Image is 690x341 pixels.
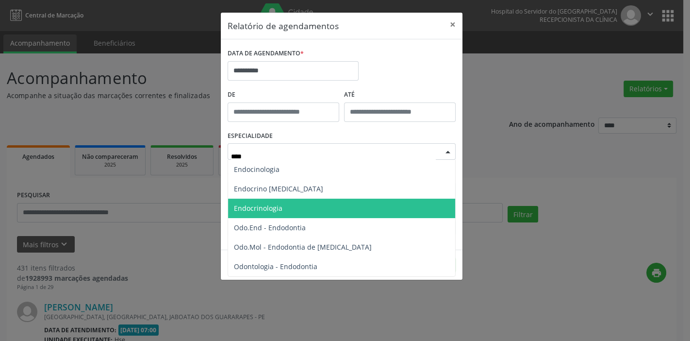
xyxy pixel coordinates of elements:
span: Endocinologia [234,165,279,174]
span: Endocrino [MEDICAL_DATA] [234,184,323,193]
span: Odo.End - Endodontia [234,223,306,232]
span: Endocrinologia [234,204,282,213]
h5: Relatório de agendamentos [228,19,339,32]
button: Close [443,13,462,36]
label: ESPECIALIDADE [228,129,273,144]
span: Odontologia - Endodontia [234,262,317,271]
label: ATÉ [344,87,456,102]
label: DATA DE AGENDAMENTO [228,46,304,61]
label: De [228,87,339,102]
span: Odo.Mol - Endodontia de [MEDICAL_DATA] [234,242,372,252]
